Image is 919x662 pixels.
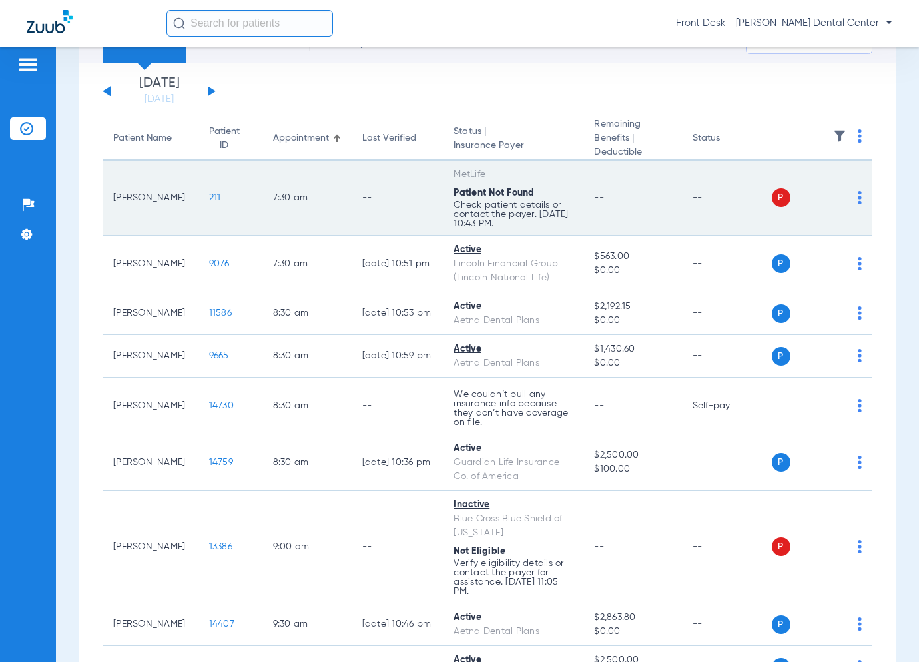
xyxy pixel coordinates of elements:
[682,491,772,603] td: --
[262,335,352,378] td: 8:30 AM
[209,351,229,360] span: 9665
[209,542,232,551] span: 13386
[209,619,234,629] span: 14407
[209,308,232,318] span: 11586
[173,17,185,29] img: Search Icon
[17,57,39,73] img: hamburger-icon
[454,257,573,285] div: Lincoln Financial Group (Lincoln National Life)
[454,390,573,427] p: We couldn’t pull any insurance info because they don’t have coverage on file.
[454,168,573,182] div: MetLife
[209,259,230,268] span: 9076
[103,335,198,378] td: [PERSON_NAME]
[858,257,862,270] img: group-dot-blue.svg
[858,306,862,320] img: group-dot-blue.svg
[262,236,352,292] td: 7:30 AM
[682,434,772,491] td: --
[103,434,198,491] td: [PERSON_NAME]
[454,200,573,228] p: Check patient details or contact the payer. [DATE] 10:43 PM.
[594,264,671,278] span: $0.00
[119,77,199,106] li: [DATE]
[103,292,198,335] td: [PERSON_NAME]
[103,491,198,603] td: [PERSON_NAME]
[676,17,892,30] span: Front Desk - [PERSON_NAME] Dental Center
[772,347,790,366] span: P
[352,161,444,236] td: --
[103,603,198,646] td: [PERSON_NAME]
[454,342,573,356] div: Active
[594,401,604,410] span: --
[454,356,573,370] div: Aetna Dental Plans
[352,603,444,646] td: [DATE] 10:46 PM
[772,453,790,472] span: P
[352,335,444,378] td: [DATE] 10:59 PM
[113,131,188,145] div: Patient Name
[583,117,681,161] th: Remaining Benefits |
[362,131,433,145] div: Last Verified
[682,335,772,378] td: --
[858,399,862,412] img: group-dot-blue.svg
[273,131,341,145] div: Appointment
[594,300,671,314] span: $2,192.15
[113,131,172,145] div: Patient Name
[858,349,862,362] img: group-dot-blue.svg
[594,542,604,551] span: --
[209,193,221,202] span: 211
[858,540,862,553] img: group-dot-blue.svg
[443,117,583,161] th: Status |
[454,547,505,556] span: Not Eligible
[209,125,252,153] div: Patient ID
[454,139,573,153] span: Insurance Payer
[273,131,329,145] div: Appointment
[594,342,671,356] span: $1,430.60
[594,314,671,328] span: $0.00
[209,401,234,410] span: 14730
[352,292,444,335] td: [DATE] 10:53 PM
[833,129,846,143] img: filter.svg
[594,356,671,370] span: $0.00
[262,378,352,434] td: 8:30 AM
[682,603,772,646] td: --
[262,292,352,335] td: 8:30 AM
[682,378,772,434] td: Self-pay
[454,300,573,314] div: Active
[103,236,198,292] td: [PERSON_NAME]
[682,117,772,161] th: Status
[119,93,199,106] a: [DATE]
[454,314,573,328] div: Aetna Dental Plans
[262,603,352,646] td: 9:30 AM
[858,191,862,204] img: group-dot-blue.svg
[454,456,573,484] div: Guardian Life Insurance Co. of America
[594,625,671,639] span: $0.00
[454,625,573,639] div: Aetna Dental Plans
[454,243,573,257] div: Active
[454,498,573,512] div: Inactive
[103,161,198,236] td: [PERSON_NAME]
[352,236,444,292] td: [DATE] 10:51 PM
[262,491,352,603] td: 9:00 AM
[454,188,534,198] span: Patient Not Found
[209,458,233,467] span: 14759
[772,537,790,556] span: P
[772,304,790,323] span: P
[682,161,772,236] td: --
[594,145,671,159] span: Deductible
[362,131,416,145] div: Last Verified
[166,10,333,37] input: Search for patients
[682,292,772,335] td: --
[103,378,198,434] td: [PERSON_NAME]
[772,615,790,634] span: P
[352,434,444,491] td: [DATE] 10:36 PM
[594,448,671,462] span: $2,500.00
[594,611,671,625] span: $2,863.80
[454,442,573,456] div: Active
[352,491,444,603] td: --
[594,462,671,476] span: $100.00
[454,611,573,625] div: Active
[27,10,73,33] img: Zuub Logo
[262,161,352,236] td: 7:30 AM
[852,598,919,662] iframe: Chat Widget
[682,236,772,292] td: --
[594,193,604,202] span: --
[262,434,352,491] td: 8:30 AM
